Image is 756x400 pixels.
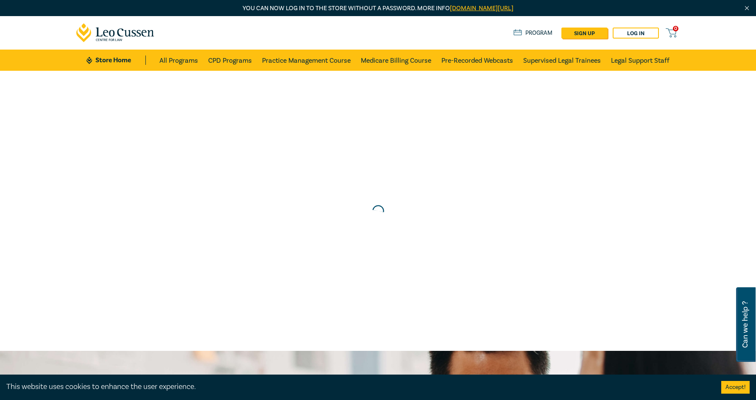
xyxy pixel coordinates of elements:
[741,292,749,357] span: Can we help ?
[450,4,513,12] a: [DOMAIN_NAME][URL]
[673,26,678,31] span: 0
[208,50,252,71] a: CPD Programs
[523,50,601,71] a: Supervised Legal Trainees
[76,4,680,13] p: You can now log in to the store without a password. More info
[743,5,750,12] img: Close
[721,381,750,394] button: Accept cookies
[262,50,351,71] a: Practice Management Course
[361,50,431,71] a: Medicare Billing Course
[86,56,145,65] a: Store Home
[441,50,513,71] a: Pre-Recorded Webcasts
[159,50,198,71] a: All Programs
[611,50,670,71] a: Legal Support Staff
[613,28,659,39] a: Log in
[561,28,608,39] a: sign up
[513,28,553,38] a: Program
[6,381,709,392] div: This website uses cookies to enhance the user experience.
